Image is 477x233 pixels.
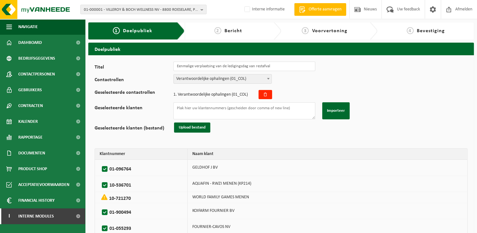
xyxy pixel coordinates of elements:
label: Geselecteerde klanten (bestand) [95,126,173,133]
span: Dashboard [18,35,42,51]
label: Geselecteerde contactrollen [95,90,173,99]
td: GELDHOF J BV [188,160,467,176]
span: Verantwoordelijke ophalingen (01_COL) [173,74,272,84]
span: 1 [173,92,176,97]
a: Offerte aanvragen [294,3,346,16]
span: Product Shop [18,161,47,177]
td: AQUAFIN - RWZI MENEN (KP214) [188,176,467,192]
label: 10-536701 [101,181,179,190]
span: Documenten [18,145,45,161]
span: Acceptatievoorwaarden [18,177,69,193]
button: 01-000001 - VILLEROY & BOCH WELLNESS NV - 8800 ROESELARE, POPULIERSTRAAT 1 [80,5,207,14]
span: Bedrijfsgegevens [18,51,55,66]
span: 2 [214,27,221,34]
span: I [6,208,12,224]
label: 01-900494 [101,208,179,217]
label: Geselecteerde klanten [95,105,173,119]
label: 01-096764 [101,164,179,174]
h2: Doelpubliek [88,43,474,55]
span: Bericht [224,28,242,33]
span: Bevestiging [417,28,445,33]
label: Contactrollen [95,77,173,84]
span: Voorvertoning [312,28,347,33]
label: Titel [95,65,173,71]
td: KOIFARM FOURNIER BV [188,203,467,219]
span: Navigatie [18,19,38,35]
span: Rapportage [18,129,43,145]
button: Upload bestand [174,122,210,133]
th: Klantnummer [95,149,188,160]
span: Gebruikers [18,82,42,98]
span: 1 [113,27,120,34]
span: Contactpersonen [18,66,55,82]
span: 3 [302,27,309,34]
th: Naam klant [188,149,467,160]
button: Importeer [322,102,350,119]
span: . Verantwoordelijke ophalingen (01_COL) [173,93,248,97]
span: Kalender [18,114,38,129]
label: 10-721270 [109,196,131,201]
span: Verantwoordelijke ophalingen (01_COL) [174,75,271,83]
span: Doelpubliek [123,28,152,33]
span: 4 [407,27,414,34]
span: Offerte aanvragen [307,6,343,13]
span: Contracten [18,98,43,114]
span: 01-000001 - VILLEROY & BOCH WELLNESS NV - 8800 ROESELARE, POPULIERSTRAAT 1 [84,5,198,15]
td: WORLD FAMILY GAMES MENEN [188,192,467,203]
label: Interne informatie [243,5,285,14]
span: Interne modules [18,208,54,224]
span: Financial History [18,193,55,208]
